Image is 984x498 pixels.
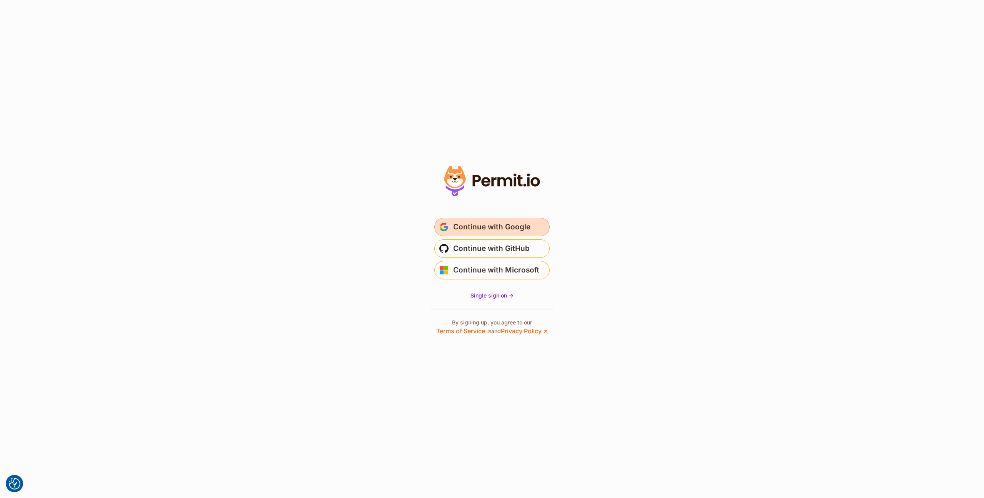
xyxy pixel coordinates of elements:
[9,478,20,490] button: Consent Preferences
[436,327,491,335] a: Terms of Service ↗
[453,221,530,233] span: Continue with Google
[434,239,550,258] button: Continue with GitHub
[9,478,20,490] img: Revisit consent button
[434,261,550,279] button: Continue with Microsoft
[470,292,514,299] a: Single sign on ->
[436,319,548,336] p: By signing up, you agree to our and
[453,242,530,255] span: Continue with GitHub
[453,264,539,276] span: Continue with Microsoft
[501,327,548,335] a: Privacy Policy ↗
[470,292,514,299] span: Single sign on ->
[434,218,550,236] button: Continue with Google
